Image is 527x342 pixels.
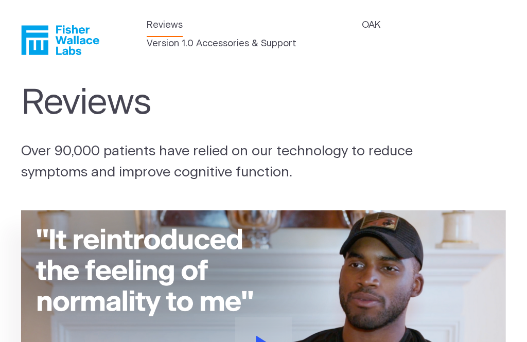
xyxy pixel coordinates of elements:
[21,141,424,183] p: Over 90,000 patients have relied on our technology to reduce symptoms and improve cognitive funct...
[147,37,296,51] a: Version 1.0 Accessories & Support
[362,19,380,32] a: OAK
[21,25,99,55] a: Fisher Wallace
[21,83,400,124] h1: Reviews
[147,19,183,32] a: Reviews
